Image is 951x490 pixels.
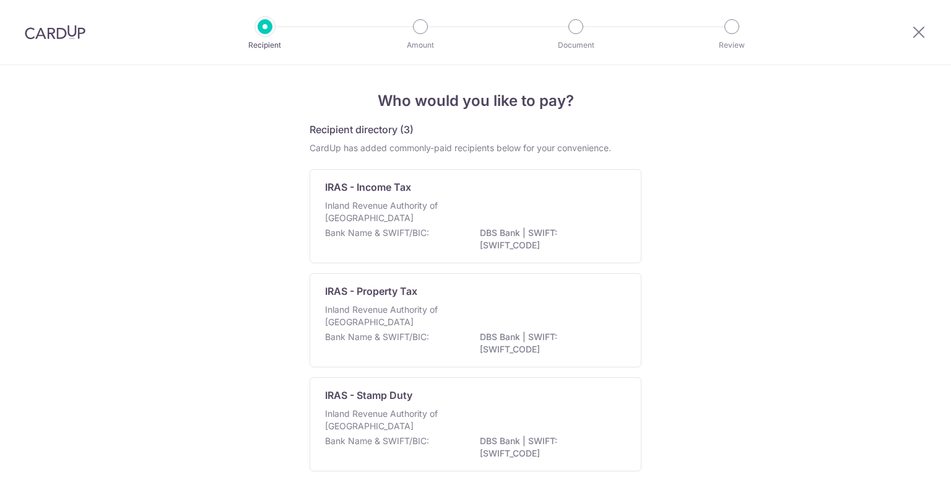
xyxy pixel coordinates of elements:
[686,39,778,51] p: Review
[325,408,456,432] p: Inland Revenue Authority of [GEOGRAPHIC_DATA]
[325,199,456,224] p: Inland Revenue Authority of [GEOGRAPHIC_DATA]
[480,227,619,252] p: DBS Bank | SWIFT: [SWIFT_CODE]
[310,142,641,154] div: CardUp has added commonly-paid recipients below for your convenience.
[530,39,622,51] p: Document
[325,435,429,447] p: Bank Name & SWIFT/BIC:
[325,304,456,328] p: Inland Revenue Authority of [GEOGRAPHIC_DATA]
[325,180,411,195] p: IRAS - Income Tax
[375,39,466,51] p: Amount
[325,284,417,299] p: IRAS - Property Tax
[872,453,939,484] iframe: Opens a widget where you can find more information
[219,39,311,51] p: Recipient
[25,25,85,40] img: CardUp
[310,90,641,112] h4: Who would you like to pay?
[325,331,429,343] p: Bank Name & SWIFT/BIC:
[480,331,619,356] p: DBS Bank | SWIFT: [SWIFT_CODE]
[480,435,619,460] p: DBS Bank | SWIFT: [SWIFT_CODE]
[310,122,414,137] h5: Recipient directory (3)
[325,227,429,239] p: Bank Name & SWIFT/BIC:
[325,388,412,403] p: IRAS - Stamp Duty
